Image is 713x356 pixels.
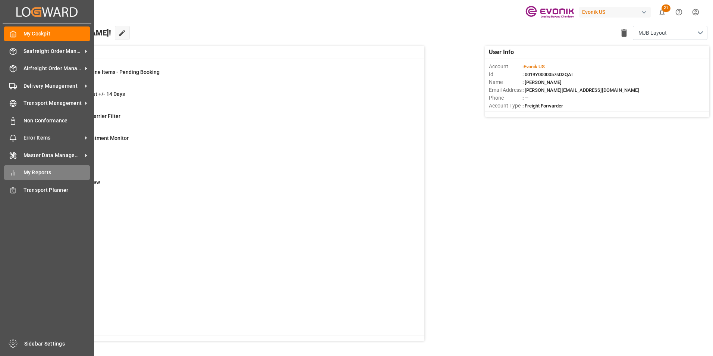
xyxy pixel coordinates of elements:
span: MJB Layout [638,29,667,37]
button: Help Center [670,4,687,21]
span: User Info [489,48,514,57]
span: Master Data Management [23,152,82,159]
a: 15Drayage OverviewTransport Unit [38,178,415,194]
span: Sidebar Settings [24,340,91,348]
span: Airfreight Order Management [23,65,82,72]
span: Id [489,71,522,78]
span: Delivery Management [23,82,82,90]
span: My Reports [23,169,90,177]
span: Non Conformance [23,117,90,125]
button: open menu [633,26,707,40]
button: Evonik US [579,5,654,19]
img: Evonik-brand-mark-Deep-Purple-RGB.jpeg_1700498283.jpeg [525,6,574,19]
a: 9096Drayage FilterShipment [38,156,415,172]
span: My Cockpit [23,30,90,38]
span: Account [489,63,522,71]
span: Transport Management [23,99,82,107]
a: Non Conformance [4,113,90,128]
span: Name [489,78,522,86]
span: : [PERSON_NAME] [522,79,562,85]
div: Evonik US [579,7,651,18]
a: 300Evonik Cargo Cut +/- 14 DaysShipment [38,90,415,106]
span: 21 [662,4,670,12]
a: My Reports [4,165,90,180]
span: Evonik US [524,64,545,69]
a: 0Draffens New Line Items - Pending BookingLine Item [38,68,415,84]
span: Hello [PERSON_NAME]! [31,26,111,40]
span: Seafreight Order Management [23,47,82,55]
span: Transport Planner [23,186,90,194]
button: show 21 new notifications [654,4,670,21]
a: Transport Planner [4,182,90,197]
span: Account Type [489,102,522,110]
span: Phone [489,94,522,102]
span: : 0019Y0000057sDzQAI [522,72,573,77]
span: : Freight Forwarder [522,103,563,109]
span: : [PERSON_NAME][EMAIL_ADDRESS][DOMAIN_NAME] [522,87,639,93]
a: 3702CIP Low Cost Carrier FilterShipment [38,112,415,128]
span: Draffens New Line Items - Pending Booking [57,69,160,75]
a: 258Drayage Appointment MonitorShipment [38,134,415,150]
span: : — [522,95,528,101]
span: Error Items [23,134,82,142]
a: My Cockpit [4,26,90,41]
span: Email Address [489,86,522,94]
span: : [522,64,545,69]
